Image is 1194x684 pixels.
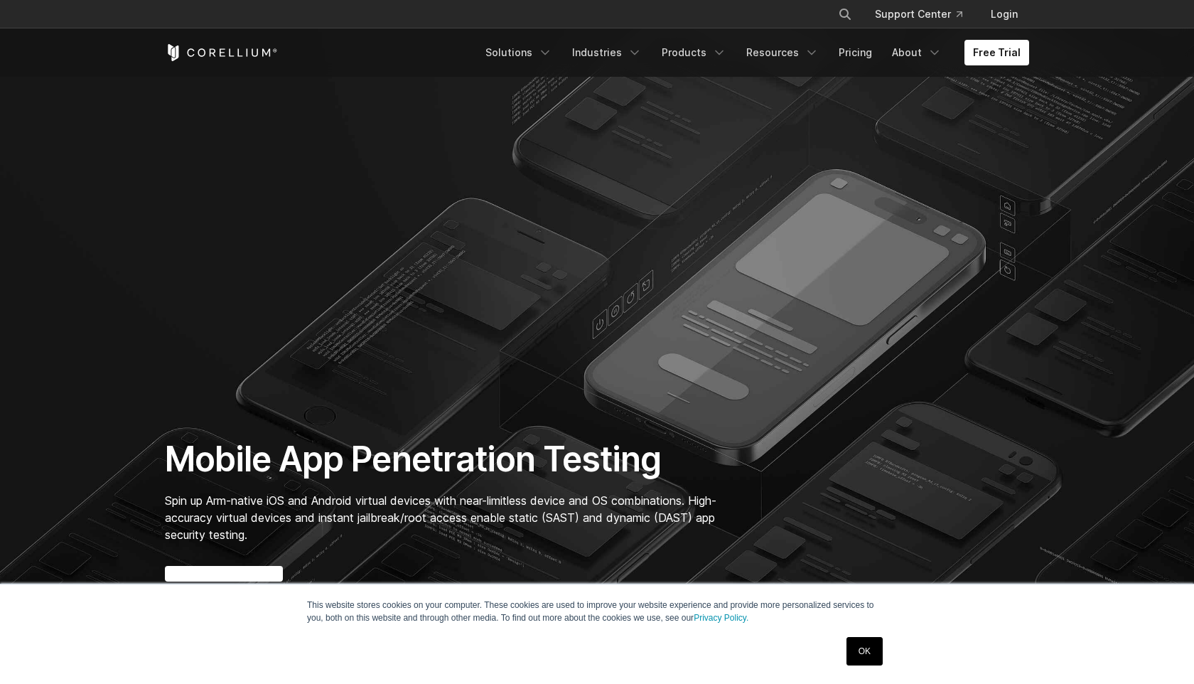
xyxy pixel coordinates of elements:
[830,40,881,65] a: Pricing
[964,40,1029,65] a: Free Trial
[653,40,735,65] a: Products
[738,40,827,65] a: Resources
[165,493,716,542] span: Spin up Arm-native iOS and Android virtual devices with near-limitless device and OS combinations...
[165,438,731,481] h1: Mobile App Penetration Testing
[307,599,887,624] p: This website stores cookies on your computer. These cookies are used to improve your website expe...
[979,1,1029,27] a: Login
[477,40,1029,65] div: Navigation Menu
[165,44,278,61] a: Corellium Home
[477,40,561,65] a: Solutions
[821,1,1029,27] div: Navigation Menu
[846,637,883,666] a: OK
[694,613,748,623] a: Privacy Policy.
[883,40,950,65] a: About
[864,1,974,27] a: Support Center
[564,40,650,65] a: Industries
[832,1,858,27] button: Search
